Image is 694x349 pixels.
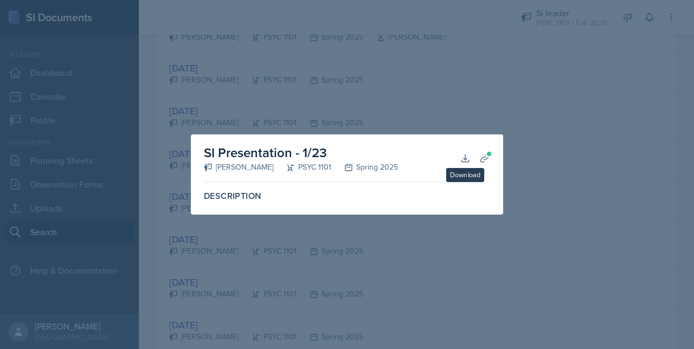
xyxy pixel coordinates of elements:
[204,143,398,163] h2: SI Presentation - 1/23
[204,161,273,173] div: [PERSON_NAME]
[331,161,398,173] div: Spring 2025
[455,148,475,168] button: Download
[204,191,490,202] label: Description
[273,161,331,173] div: PSYC 1101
